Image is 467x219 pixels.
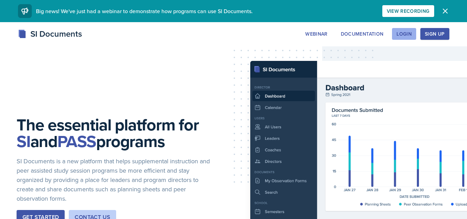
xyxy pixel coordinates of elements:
[392,28,416,40] button: Login
[36,7,253,15] span: Big news! We've just had a webinar to demonstrate how programs can use SI Documents.
[396,31,412,37] div: Login
[425,31,445,37] div: Sign Up
[301,28,332,40] button: Webinar
[420,28,449,40] button: Sign Up
[336,28,388,40] button: Documentation
[341,31,384,37] div: Documentation
[305,31,327,37] div: Webinar
[18,28,82,40] div: SI Documents
[387,8,430,14] div: View Recording
[382,5,434,17] button: View Recording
